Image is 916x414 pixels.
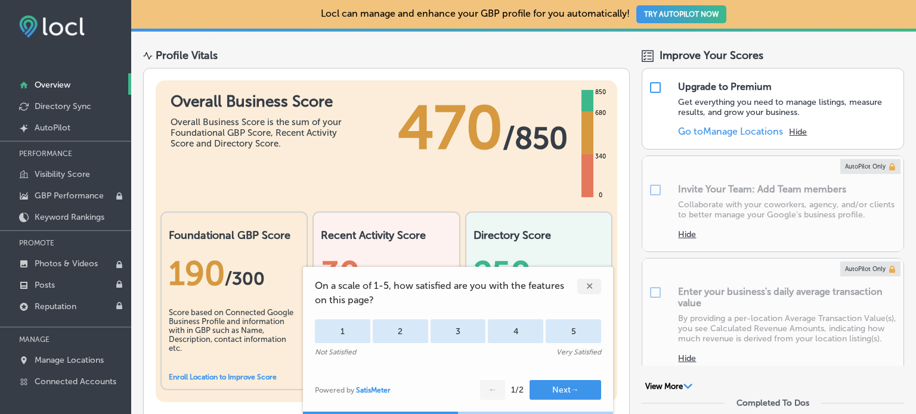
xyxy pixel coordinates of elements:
h2: Foundational GBP Score [169,229,299,242]
img: fda3e92497d09a02dc62c9cd864e3231.png [19,15,85,38]
div: 5 [546,319,601,343]
button: Hide [789,127,807,137]
div: 190 [169,254,299,293]
button: ← [480,380,505,400]
span: Improve Your Scores [660,49,763,62]
p: Get everything you need to manage listings, measure results, and grow your business. [678,97,898,117]
div: Very Satisfied [556,348,601,356]
div: Score based on Connected Google Business Profile and information with in GBP such as Name, Descri... [169,308,299,368]
div: 4 [488,319,543,343]
p: GBP Performance [35,191,104,201]
div: 680 [593,108,608,118]
p: Connected Accounts [35,376,116,387]
div: Powered by [315,386,391,394]
p: Manage Locations [35,355,104,365]
button: Next→ [530,380,601,400]
div: 1 [315,319,370,343]
p: AutoPilot [35,123,70,133]
p: Overview [35,80,70,90]
a: Go toManage Locations [678,126,783,137]
div: Completed To Dos [736,398,809,408]
div: 250 [474,254,604,293]
p: Reputation [35,301,76,312]
div: 0 [596,191,605,200]
button: Hide [678,353,696,363]
a: Enroll Location to Improve Score [169,373,277,381]
a: SatisMeter [356,386,391,394]
span: On a scale of 1-5, how satisfied are you with the features on this page? [315,279,577,307]
h2: Recent Activity Score [321,229,451,242]
div: 30 [321,254,451,293]
div: Overall Business Score is the sum of your Foundational GBP Score, Recent Activity Score and Direc... [171,117,349,149]
div: Upgrade to Premium [678,81,772,92]
p: Keyword Rankings [35,212,104,222]
h1: Overall Business Score [171,92,349,111]
div: 340 [593,152,608,161]
h2: Directory Score [474,229,604,242]
button: TRY AUTOPILOT NOW [636,5,726,23]
p: Directory Sync [35,101,91,111]
span: 470 [398,92,503,164]
button: View More [642,381,696,392]
p: Photos & Videos [35,259,98,269]
span: / 850 [503,120,568,156]
div: 850 [593,88,608,97]
div: 3 [431,319,486,343]
span: / 300 [225,268,265,290]
div: ✕ [577,279,601,294]
p: Visibility Score [35,169,90,179]
div: 2 [373,319,428,343]
button: Hide [678,229,696,239]
p: Posts [35,280,55,290]
div: Profile Vitals [156,49,218,62]
div: 1 / 2 [511,385,524,395]
div: Not Satisfied [315,348,356,356]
